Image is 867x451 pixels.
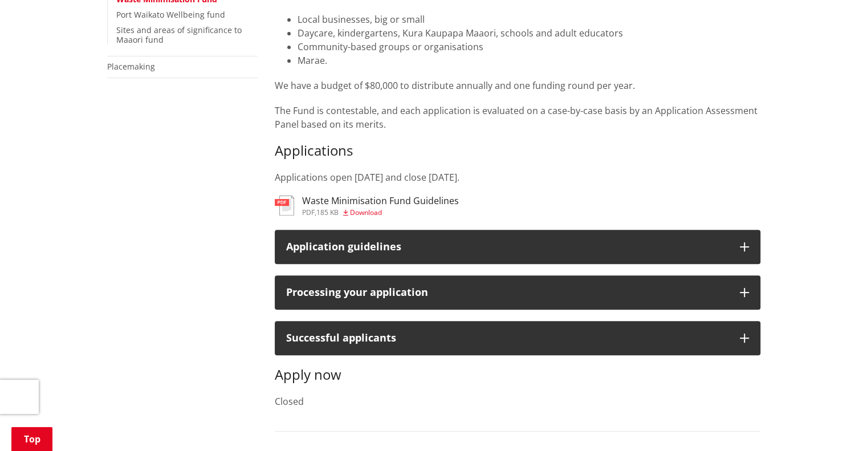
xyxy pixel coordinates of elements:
a: Port Waikato Wellbeing fund [116,9,225,20]
span: Applications [275,141,353,160]
img: document-pdf.svg [275,196,294,216]
p: We have a budget of $80,000 to distribute annually and one funding round per year. [275,79,760,92]
li: Daycare, kindergartens, Kura Kaupapa Maaori, schools and adult educators [298,26,760,40]
a: Waste Minimisation Fund Guidelines pdf,185 KB Download [275,196,459,216]
span: pdf [302,208,315,217]
button: Successful applicants [275,321,760,355]
span: Download [350,208,382,217]
li: Marae. [298,54,760,67]
span: 185 KB [316,208,339,217]
span: Applications open [DATE] and close [DATE]. [275,171,459,184]
button: Application guidelines [275,230,760,264]
h3: Waste Minimisation Fund Guidelines [302,196,459,206]
div: Successful applicants [286,332,728,344]
h3: Apply now [275,367,760,383]
div: Application guidelines [286,241,728,253]
div: , [302,209,459,216]
a: Sites and areas of significance to Maaori fund [116,25,242,45]
a: Placemaking [107,61,155,72]
a: Top [11,427,52,451]
p: Closed [275,395,304,408]
li: Community-based groups or organisations [298,40,760,54]
div: Processing your application [286,287,728,298]
li: Local businesses, big or small [298,13,760,26]
span: The Fund is contestable, and each application is evaluated on a case-by-case basis by an Applicat... [275,104,758,131]
iframe: Messenger Launcher [815,403,856,444]
button: Processing your application [275,275,760,310]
